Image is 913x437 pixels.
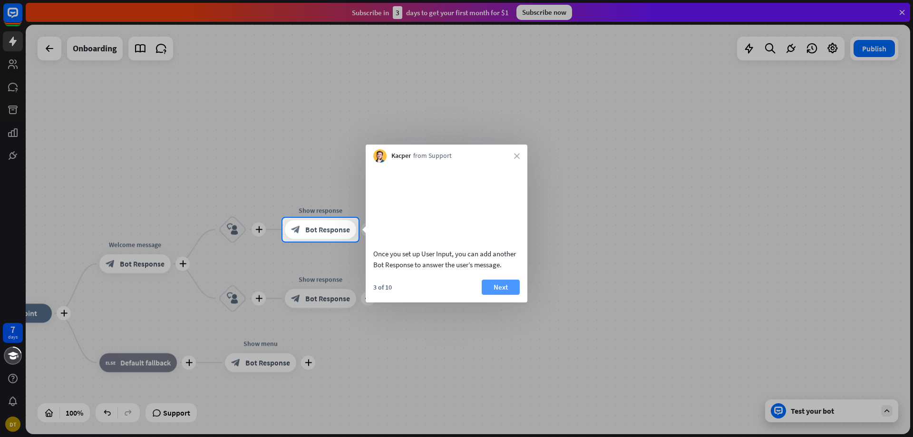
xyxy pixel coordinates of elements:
i: close [514,153,520,159]
div: Once you set up User Input, you can add another Bot Response to answer the user’s message. [373,248,520,270]
button: Open LiveChat chat widget [8,4,36,32]
span: Bot Response [305,225,350,234]
i: block_bot_response [291,225,301,234]
span: from Support [413,151,452,161]
span: Kacper [391,151,411,161]
div: 3 of 10 [373,283,392,291]
button: Next [482,280,520,295]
